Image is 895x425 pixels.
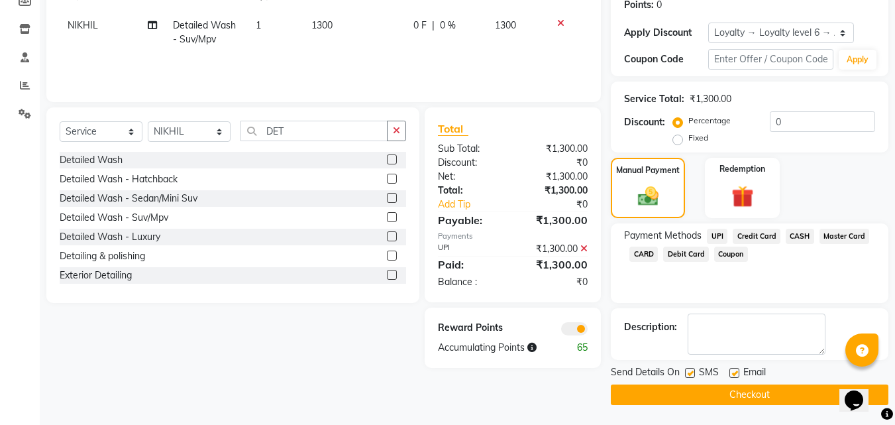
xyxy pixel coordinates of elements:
[714,247,748,262] span: Coupon
[60,192,197,206] div: Detailed Wash - Sedan/Mini Suv
[173,19,236,45] span: Detailed Wash - Suv/Mpv
[68,19,98,31] span: NIKHIL
[733,229,780,244] span: Credit Card
[60,172,178,186] div: Detailed Wash - Hatchback
[495,19,516,31] span: 1300
[631,184,665,208] img: _cash.svg
[690,92,731,106] div: ₹1,300.00
[513,212,598,228] div: ₹1,300.00
[624,92,684,106] div: Service Total:
[839,50,876,70] button: Apply
[60,269,132,282] div: ⁠Exterior Detailing
[513,142,598,156] div: ₹1,300.00
[240,121,388,141] input: Search or Scan
[432,19,435,32] span: |
[438,231,588,242] div: Payments
[624,52,708,66] div: Coupon Code
[428,321,513,335] div: Reward Points
[555,341,598,355] div: 65
[428,142,513,156] div: Sub Total:
[60,153,123,167] div: ⁠Detailed Wash
[611,365,680,382] span: Send Details On
[513,184,598,198] div: ₹1,300.00
[819,229,870,244] span: Master Card
[513,275,598,289] div: ₹0
[428,242,513,256] div: UPI
[743,365,766,382] span: Email
[438,122,468,136] span: Total
[624,229,702,243] span: Payment Methods
[60,230,160,244] div: Detailed Wash - Luxury
[413,19,427,32] span: 0 F
[513,242,598,256] div: ₹1,300.00
[629,247,658,262] span: CARD
[786,229,814,244] span: CASH
[428,275,513,289] div: Balance :
[428,184,513,198] div: Total:
[624,26,708,40] div: Apply Discount
[663,247,709,262] span: Debit Card
[60,211,168,225] div: Detailed Wash - Suv/Mpv
[616,164,680,176] label: Manual Payment
[513,257,598,273] div: ₹1,300.00
[725,183,761,210] img: _gift.svg
[611,385,888,405] button: Checkout
[440,19,456,32] span: 0 %
[428,170,513,184] div: Net:
[688,115,731,127] label: Percentage
[527,198,598,212] div: ₹0
[513,170,598,184] div: ₹1,300.00
[428,257,513,273] div: Paid:
[688,132,708,144] label: Fixed
[256,19,261,31] span: 1
[624,320,677,334] div: Description:
[428,156,513,170] div: Discount:
[428,341,555,355] div: Accumulating Points
[60,249,145,263] div: Detailing & polishing
[708,49,833,70] input: Enter Offer / Coupon Code
[624,115,665,129] div: Discount:
[707,229,727,244] span: UPI
[513,156,598,170] div: ₹0
[428,212,513,228] div: Payable:
[428,198,527,212] a: Add Tip
[699,365,719,382] span: SMS
[839,372,882,412] iframe: chat widget
[311,19,333,31] span: 1300
[719,163,765,175] label: Redemption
